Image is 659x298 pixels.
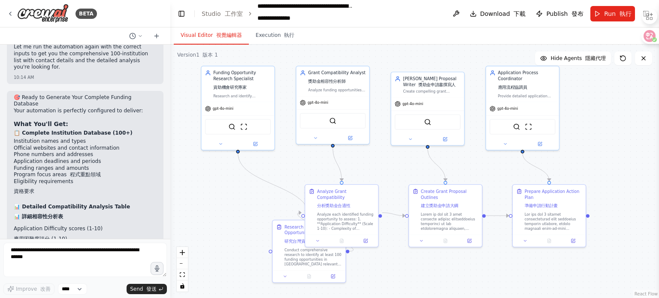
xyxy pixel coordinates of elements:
button: Hide Agents 隱藏代理 [535,51,611,65]
button: No output available [329,237,354,244]
font: 獎助金相容性分析師 [308,79,345,84]
div: Provide detailed application procedures, required documentation checklists, and step-by-step acti... [498,93,556,98]
button: Open in side panel [459,237,479,244]
img: SerplyWebSearchTool [228,123,236,130]
button: Open in side panel [333,135,367,142]
button: Switch to previous chat [126,31,146,41]
li: Program focus areas [14,172,157,178]
div: BETA [76,9,97,19]
g: Edge from e6b0c7e4-b335-4ca9-ba61-f117a395c4a2 to 36e61c71-404d-4258-8e64-39f711804e77 [520,153,552,181]
div: Grant Compatibility Analyst [308,70,366,87]
font: 應用流程協調員 [498,85,527,90]
div: Lorem ip dol sit 3 amet consecte adipisc elitseddoeius temporinci ut lab etdoloremagna aliquaen, ... [421,212,478,231]
button: fit view [177,269,188,280]
div: Prepare Application Action Plan準備申請行動計畫Lor ips dol 3 sitamet consecteturad elit seddoeius tempori... [512,184,586,247]
font: 建立獎助金申請大綱 [421,203,458,208]
font: 研究台灣資助機會 [284,239,317,244]
font: 發布 [571,10,583,17]
button: Start a new chat [150,31,163,41]
div: React Flow controls [177,247,188,292]
strong: 📋 Complete Institution Database (100+) [14,130,133,136]
button: Open in side panel [239,140,272,147]
strong: 📊 Detailed Compatibility Analysis Table [14,204,130,220]
div: Create Grant Proposal Outlines建立獎助金申請大綱Lorem ip dol sit 3 amet consecte adipisc elitseddoeius tem... [408,184,483,247]
div: Create Grant Proposal Outlines [421,188,478,211]
font: 📊 詳細相容性分析表 [14,214,63,220]
font: 版本 1 [203,52,218,58]
font: 程式重點領域 [70,172,101,178]
button: No output available [433,237,458,244]
button: Send 發送 [127,284,167,294]
div: [PERSON_NAME] Proposal Writer [403,76,460,88]
font: 工作室 [225,10,243,17]
button: Visual Editor [174,27,249,45]
div: Research and identify comprehensive funding opportunities in [GEOGRAPHIC_DATA] for {organization_... [213,93,271,98]
g: Edge from bfe6c3c8-8d25-4f77-a8ac-f390327dd2f0 to d33f7398-25aa-4b61-8c0b-b8cb21d93df7 [382,210,405,219]
div: 10:14 AM [14,74,157,81]
button: Improve 改善 [3,283,54,295]
button: zoom out [177,258,188,269]
font: 執行 [620,10,632,17]
span: Improve [16,286,51,292]
p: Let me run the automation again with the correct inputs to get you the comprehensive 100-institut... [14,44,157,70]
img: ScrapeWebsiteTool [525,123,532,130]
span: Send [130,286,157,292]
div: Research Taiwan Funding Opportunities研究台灣資助機會Conduct comprehensive research to identify at least ... [272,220,346,283]
li: Application deadlines and periods [14,158,157,165]
div: Conduct comprehensive research to identify at least 100 funding opportunities in [GEOGRAPHIC_DATA... [284,248,342,267]
div: Grant Compatibility Analyst獎助金相容性分析師Analyze funding opportunities for application difficulty, com... [296,66,370,144]
img: ScrapeWebsiteTool [240,123,248,130]
button: Hide left sidebar [175,8,187,20]
font: 改善 [40,286,51,292]
font: 下載 [514,10,526,17]
h2: 🎯 Ready to Generate Your Complete Funding Database [14,94,157,108]
font: 資助機會研究專家 [213,85,246,90]
button: Open in side panel [355,237,375,244]
button: Open in side panel [563,237,583,244]
span: gpt-4o-mini [213,106,233,111]
font: 隱藏代理 [585,55,606,61]
button: No output available [537,237,562,244]
div: Create compelling grant proposals and application outlines for {organization_name}, including pro... [403,89,460,93]
li: Institution names and types [14,138,157,145]
li: Application Difficulty scores (1-10) [14,226,157,246]
div: Analyze each identified funding opportunity to assess: 1. **Application Difficulty** (Scale 1-10)... [317,212,375,231]
li: Eligibility requirements [14,178,157,199]
p: Your automation is perfectly configured to deliver: [14,108,157,114]
div: Prepare Application Action Plan [525,188,582,211]
font: 分析獎助金合適性 [317,203,350,208]
button: Execution [249,27,302,45]
font: 獎助金申請書撰寫人 [418,82,456,87]
button: Open in side panel [323,273,343,280]
li: Phone numbers and addresses [14,151,157,158]
a: React Flow attribution [635,292,658,296]
span: Publish [546,9,583,18]
g: Edge from 2a8811bb-73fb-4be9-bae0-1af4b97fd8dc to d33f7398-25aa-4b61-8c0b-b8cb21d93df7 [425,148,448,181]
div: Application Process Coordinator應用流程協調員Provide detailed application procedures, required documenta... [485,66,559,151]
img: SerplyWebSearchTool [424,118,431,126]
div: Analyze Grant Compatibility分析獎助金合適性Analyze each identified funding opportunity to assess: 1. **Ap... [305,184,379,247]
g: Edge from d33f7398-25aa-4b61-8c0b-b8cb21d93df7 to 36e61c71-404d-4258-8e64-39f711804e77 [486,213,508,219]
nav: breadcrumb [202,2,354,26]
strong: What You'll Get: [14,120,68,127]
font: 發送 [146,286,157,292]
li: Official websites and contact information [14,145,157,152]
button: toggle interactivity [177,280,188,292]
li: Funding ranges and amounts [14,165,157,172]
img: SerplyWebSearchTool [329,117,336,125]
font: 執行 [284,32,294,38]
button: Click to speak your automation idea [151,262,163,275]
div: Application Process Coordinator [498,70,556,93]
button: Open in side panel [428,135,462,143]
g: Edge from 88aaf552-5085-4cba-bb18-39899c4f9762 to bfe6c3c8-8d25-4f77-a8ac-f390327dd2f0 [330,147,345,181]
span: gpt-4o-mini [497,106,518,111]
div: Funding Opportunity Research Specialist資助機會研究專家Research and identify comprehensive funding opport... [201,66,275,151]
font: 視覺編輯器 [216,32,242,38]
span: Download [480,9,526,18]
a: Studio 工作室 [202,10,243,17]
div: Lor ips dol 3 sitamet consecteturad elit seddoeius temporin utlabore, etdolo magnaali enim-ad-min... [525,212,582,231]
img: SerplyWebSearchTool [513,123,520,130]
button: zoom in [177,247,188,258]
div: Research Taiwan Funding Opportunities [284,224,342,247]
g: Edge from 34bc3df9-cfdb-4c38-845d-e1ff37ec1c5b to c592d5c1-44fb-4b85-947a-3d6bc3c1d376 [235,153,312,217]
